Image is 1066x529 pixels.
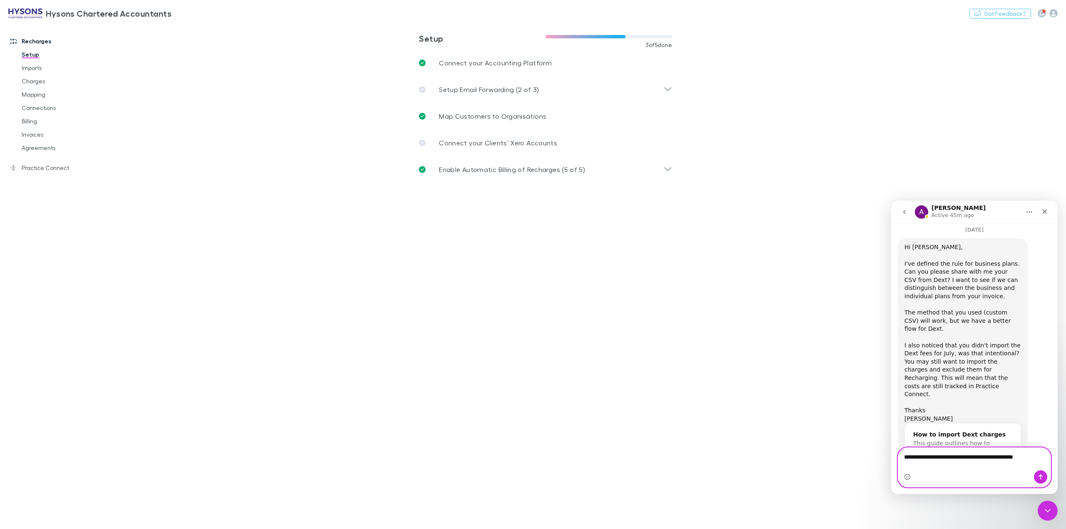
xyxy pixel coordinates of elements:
[439,165,585,175] p: Enable Automatic Billing of Recharges (5 of 5)
[412,130,679,156] a: Connect your Clients’ Xero Accounts
[439,85,539,95] p: Setup Email Forwarding (2 of 3)
[2,35,119,48] a: Recharges
[439,58,552,68] p: Connect your Accounting Platform
[645,42,672,48] span: 3 of 5 done
[8,8,42,18] img: Hysons Chartered Accountants's Logo
[419,33,545,43] h3: Setup
[13,75,119,88] a: Charges
[13,115,119,128] a: Billing
[891,201,1058,494] iframe: Intercom live chat
[13,48,119,61] a: Setup
[969,9,1031,19] button: Got Feedback?
[13,128,119,141] a: Invoices
[2,161,119,175] a: Practice Connect
[3,3,177,23] a: Hysons Chartered Accountants
[46,8,172,18] h3: Hysons Chartered Accountants
[412,76,679,103] div: Setup Email Forwarding (2 of 3)
[439,138,557,148] p: Connect your Clients’ Xero Accounts
[13,61,119,75] a: Imports
[13,141,119,155] a: Agreements
[1038,501,1058,521] iframe: Intercom live chat
[412,156,679,183] div: Enable Automatic Billing of Recharges (5 of 5)
[412,103,679,130] a: Map Customers to Organisations
[439,111,546,121] p: Map Customers to Organisations
[13,101,119,115] a: Connections
[13,88,119,101] a: Mapping
[412,50,679,76] a: Connect your Accounting Platform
